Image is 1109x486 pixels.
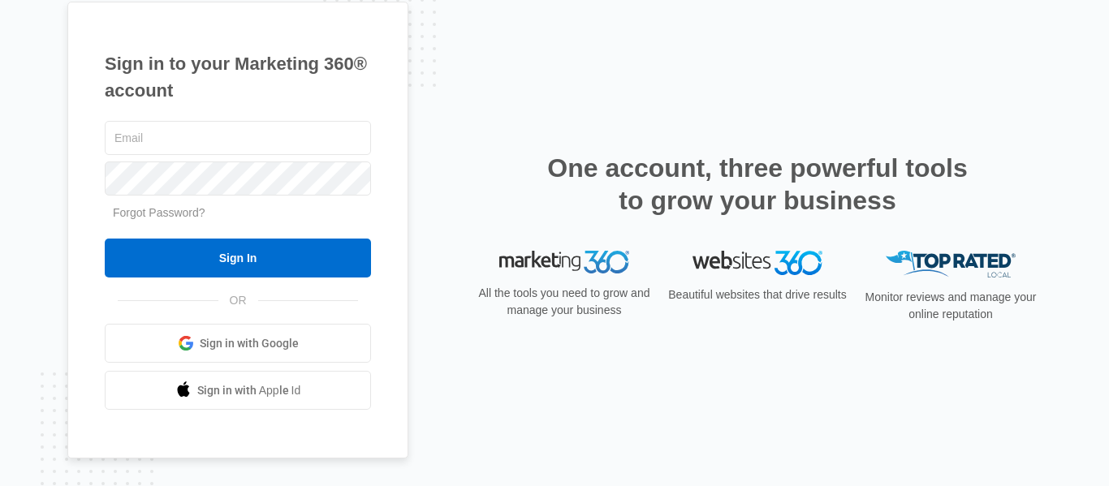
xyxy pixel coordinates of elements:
a: Sign in with Apple Id [105,371,371,410]
p: Monitor reviews and manage your online reputation [860,289,1042,323]
a: Sign in with Google [105,324,371,363]
span: Sign in with Apple Id [197,382,301,399]
h1: Sign in to your Marketing 360® account [105,50,371,104]
a: Forgot Password? [113,206,205,219]
img: Marketing 360 [499,251,629,273]
span: OR [218,292,258,309]
input: Sign In [105,239,371,277]
input: Email [105,121,371,155]
p: All the tools you need to grow and manage your business [473,285,655,319]
span: Sign in with Google [200,335,299,352]
h2: One account, three powerful tools to grow your business [542,152,973,217]
img: Websites 360 [693,251,822,274]
p: Beautiful websites that drive results [667,286,848,303]
img: Top Rated Local [886,251,1016,277]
